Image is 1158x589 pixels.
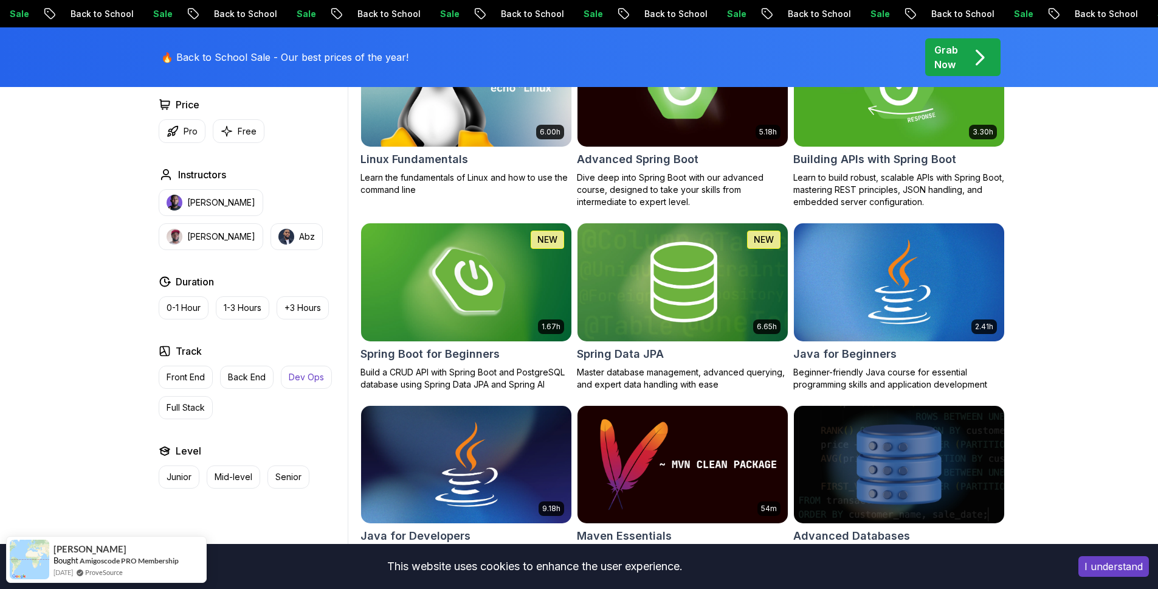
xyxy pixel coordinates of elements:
p: Front End [167,371,205,383]
button: Back End [220,366,274,389]
img: instructor img [167,195,182,211]
p: Pro [184,125,198,138]
p: Sale [1112,8,1151,20]
p: Sale [251,8,290,20]
p: Dev Ops [289,371,324,383]
h2: Level [176,444,201,458]
p: NEW [754,234,774,246]
p: Mid-level [215,471,252,483]
h2: Duration [176,274,214,289]
p: Sale [825,8,864,20]
p: 1.67h [542,322,560,332]
span: [PERSON_NAME] [53,544,126,554]
h2: Spring Boot for Beginners [360,346,500,363]
p: Back End [228,371,266,383]
h2: Java for Developers [360,528,470,545]
img: Building APIs with Spring Boot card [794,29,1004,147]
img: instructor img [167,229,182,245]
a: Advanced Spring Boot card5.18hAdvanced Spring BootDive deep into Spring Boot with our advanced co... [577,28,788,208]
button: Full Stack [159,396,213,419]
h2: Track [176,344,202,358]
a: ProveSource [85,567,123,577]
p: 6.65h [757,322,777,332]
h2: Maven Essentials [577,528,672,545]
button: Front End [159,366,213,389]
img: Maven Essentials card [577,406,788,524]
a: Maven Essentials card54mMaven EssentialsLearn how to use Maven to build and manage your Java proj... [577,405,788,573]
button: +3 Hours [277,296,329,319]
div: This website uses cookies to enhance the user experience. [9,553,1060,580]
p: Back to School [886,8,968,20]
h2: Price [176,97,199,112]
p: [PERSON_NAME] [187,231,255,243]
p: Beginner-friendly Java course for essential programming skills and application development [793,366,1005,391]
h2: Linux Fundamentals [360,151,468,168]
img: Java for Developers card [361,406,571,524]
p: Sale [538,8,577,20]
h2: Instructors [178,167,226,182]
p: Back to School [742,8,825,20]
p: 0-1 Hour [167,302,201,314]
img: Advanced Databases card [794,406,1004,524]
a: Spring Boot for Beginners card1.67hNEWSpring Boot for BeginnersBuild a CRUD API with Spring Boot ... [360,223,572,391]
button: Dev Ops [281,366,332,389]
button: Pro [159,119,205,143]
h2: Java for Beginners [793,346,897,363]
a: Amigoscode PRO Membership [80,556,179,565]
a: Linux Fundamentals card6.00hLinux FundamentalsLearn the fundamentals of Linux and how to use the ... [360,28,572,196]
img: Spring Data JPA card [577,223,788,341]
p: 54m [761,504,777,514]
button: instructor img[PERSON_NAME] [159,189,263,216]
p: Sale [395,8,433,20]
img: instructor img [278,229,294,245]
p: Back to School [1029,8,1112,20]
p: Back to School [168,8,251,20]
p: NEW [537,234,557,246]
img: Java for Beginners card [794,223,1004,341]
p: 🔥 Back to School Sale - Our best prices of the year! [161,50,408,64]
p: Back to School [25,8,108,20]
p: Senior [275,471,302,483]
span: Bought [53,556,78,565]
button: Senior [267,465,309,489]
a: Java for Developers card9.18hJava for DevelopersLearn advanced Java concepts to build scalable an... [360,405,572,573]
p: Junior [167,471,191,483]
p: Learn to build robust, scalable APIs with Spring Boot, mastering REST principles, JSON handling, ... [793,172,1005,208]
a: Building APIs with Spring Boot card3.30hBuilding APIs with Spring BootLearn to build robust, scal... [793,28,1005,208]
p: Grab Now [934,43,958,72]
p: Back to School [312,8,395,20]
p: [PERSON_NAME] [187,197,255,209]
p: 9.18h [542,504,560,514]
button: instructor imgAbz [271,223,323,250]
button: Accept cookies [1078,556,1149,577]
p: Build a CRUD API with Spring Boot and PostgreSQL database using Spring Data JPA and Spring AI [360,366,572,391]
h2: Advanced Spring Boot [577,151,698,168]
p: Full Stack [167,402,205,414]
p: Back to School [455,8,538,20]
img: Spring Boot for Beginners card [361,223,571,341]
span: [DATE] [53,567,73,577]
p: 1-3 Hours [224,302,261,314]
img: Linux Fundamentals card [361,29,571,147]
p: 6.00h [540,127,560,137]
a: Java for Beginners card2.41hJava for BeginnersBeginner-friendly Java course for essential program... [793,223,1005,391]
img: provesource social proof notification image [10,540,49,579]
button: Free [213,119,264,143]
img: Advanced Spring Boot card [577,29,788,147]
button: Mid-level [207,465,260,489]
p: Sale [681,8,720,20]
p: Back to School [599,8,681,20]
button: instructor img[PERSON_NAME] [159,223,263,250]
p: Sale [968,8,1007,20]
p: Sale [108,8,146,20]
button: 0-1 Hour [159,296,209,319]
p: +3 Hours [284,302,321,314]
p: 3.30h [973,127,993,137]
p: 5.18h [759,127,777,137]
p: Master database management, advanced querying, and expert data handling with ease [577,366,788,391]
h2: Spring Data JPA [577,346,664,363]
a: Spring Data JPA card6.65hNEWSpring Data JPAMaster database management, advanced querying, and exp... [577,223,788,391]
button: Junior [159,465,199,489]
h2: Advanced Databases [793,528,910,545]
a: Advanced Databases cardAdvanced DatabasesAdvanced database management with SQL, integrity, and pr... [793,405,1005,573]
